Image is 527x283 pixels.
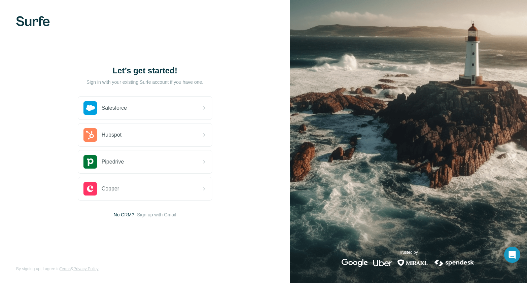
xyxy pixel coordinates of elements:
[78,65,212,76] h1: Let’s get started!
[102,185,119,193] span: Copper
[342,259,368,267] img: google's logo
[137,211,176,218] button: Sign up with Gmail
[397,259,428,267] img: mirakl's logo
[16,16,50,26] img: Surfe's logo
[16,266,99,272] span: By signing up, I agree to &
[102,131,122,139] span: Hubspot
[83,182,97,196] img: copper's logo
[83,101,97,115] img: salesforce's logo
[373,259,392,267] img: uber's logo
[86,79,203,85] p: Sign in with your existing Surfe account if you have one.
[102,158,124,166] span: Pipedrive
[60,267,71,271] a: Terms
[433,259,475,267] img: spendesk's logo
[504,247,520,263] div: Open Intercom Messenger
[102,104,127,112] span: Salesforce
[114,211,134,218] span: No CRM?
[399,249,418,255] p: Trusted by
[83,128,97,142] img: hubspot's logo
[73,267,99,271] a: Privacy Policy
[83,155,97,169] img: pipedrive's logo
